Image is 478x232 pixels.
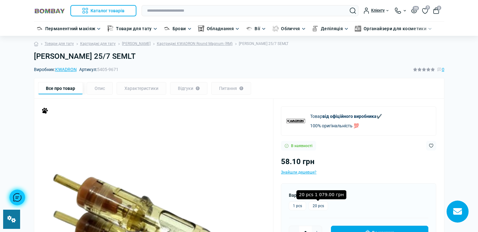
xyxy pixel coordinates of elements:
[309,202,328,210] label: 20 pcs
[310,122,382,129] p: 100% оригінальність 💯
[117,82,166,95] div: Характеристики
[350,8,356,14] button: Search
[157,41,233,47] a: Картриджі KWADRON Round Magnum (RM)
[55,67,77,72] a: KWADRON
[413,6,419,10] span: 20
[34,52,444,61] h1: [PERSON_NAME] 25/7 SEMLT
[164,25,170,32] img: Брови
[170,82,207,95] div: Відгуки
[70,5,137,16] button: Каталог товарів
[286,112,305,130] img: KWADRON
[411,8,417,13] button: 20
[122,41,151,47] a: [PERSON_NAME]
[45,41,74,47] a: Товари для тату
[233,41,288,47] li: [PERSON_NAME] 25/7 SEMLT
[296,190,346,199] div: 20 pcs 1 079.00 грн
[45,25,96,32] a: Перманентний макіяж
[79,67,118,72] span: Артикул:
[38,82,83,95] div: Все про товар
[246,25,252,32] img: Вії
[173,25,186,32] a: Брови
[211,82,251,95] div: Питання
[289,192,307,199] label: Варіант
[426,5,430,10] span: 0
[433,8,439,14] button: 0
[437,6,441,10] span: 0
[310,113,382,120] p: Товар ✔️
[281,170,316,174] span: Знайшли дешевше?
[36,25,43,32] img: Перманентний макіяж
[34,36,444,52] nav: breadcrumb
[281,157,315,166] span: 58.10 грн
[422,7,428,14] a: 0
[97,67,118,72] span: 5405-9671
[364,25,426,32] a: Органайзери для косметики
[281,141,316,151] div: В наявності
[34,8,65,14] img: BOMBAY
[107,25,113,32] img: Товари для тату
[87,82,113,95] div: Опис
[281,25,300,32] a: Обличчя
[312,25,318,32] img: Депіляція
[321,25,343,32] a: Депіляція
[272,25,278,32] img: Обличчя
[80,41,116,47] a: Картриджі для тату
[426,141,436,151] button: Wishlist button
[442,66,444,73] span: 0
[198,25,204,32] img: Обладнання
[34,67,77,72] span: Виробник:
[289,202,306,210] label: 1 pcs
[355,25,361,32] img: Органайзери для косметики
[322,114,376,119] b: від офіційного виробника
[207,25,234,32] a: Обладнання
[255,25,260,32] a: Вії
[116,25,151,32] a: Товари для тату
[42,108,48,114] img: Monobank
